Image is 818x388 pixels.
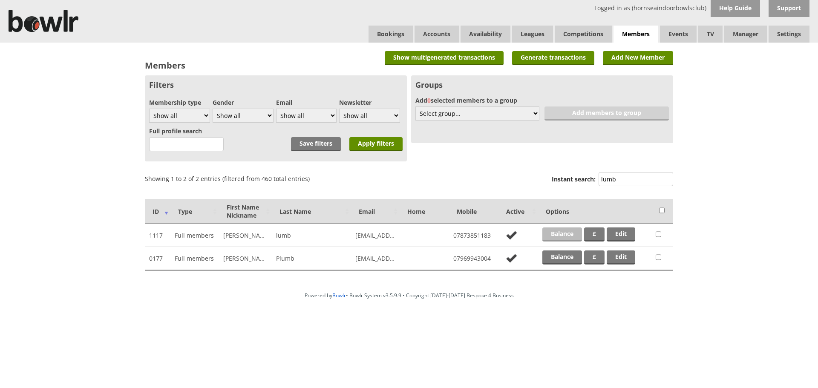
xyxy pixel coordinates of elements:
[599,172,673,186] input: Instant search:
[145,199,170,224] th: ID: activate to sort column ascending
[149,98,210,106] label: Membership type
[449,224,498,247] td: 07873851183
[593,253,596,261] strong: £
[698,26,723,43] span: TV
[145,60,185,71] h2: Members
[349,137,403,151] input: Apply filters
[660,26,697,43] a: Events
[272,224,351,247] td: lumb
[170,199,219,224] th: Type: activate to sort column ascending
[415,96,669,104] label: Add selected members to a group
[291,137,341,151] a: Save filters
[213,98,274,106] label: Gender
[503,230,520,241] img: no
[400,199,449,224] th: Home
[272,247,351,270] td: Plumb
[170,224,219,247] td: Full members
[145,170,310,183] div: Showing 1 to 2 of 2 entries (filtered from 460 total entries)
[607,227,635,241] a: Edit
[603,51,673,65] a: Add New Member
[219,199,272,224] th: First NameNickname: activate to sort column ascending
[498,199,538,224] th: Active: activate to sort column ascending
[219,247,272,270] td: [PERSON_NAME]
[170,247,219,270] td: Full members
[351,224,400,247] td: [EMAIL_ADDRESS][DOMAIN_NAME]
[552,172,673,188] label: Instant search:
[415,26,459,43] span: Accounts
[149,137,224,151] input: 3 characters minimum
[542,250,582,264] a: Balance
[219,224,272,247] td: [PERSON_NAME]
[512,26,553,43] a: Leagues
[145,224,170,247] td: 1117
[769,26,809,43] span: Settings
[149,80,403,90] h3: Filters
[339,98,400,106] label: Newsletter
[385,51,504,65] a: Show multigenerated transactions
[512,51,594,65] a: Generate transactions
[351,199,400,224] th: Email: activate to sort column ascending
[461,26,510,43] a: Availability
[415,80,669,90] h3: Groups
[272,199,351,224] th: Last Name: activate to sort column ascending
[593,230,596,238] strong: £
[613,26,658,43] span: Members
[503,253,520,264] img: no
[538,199,651,224] th: Options
[555,26,612,43] a: Competitions
[449,247,498,270] td: 07969943004
[332,292,346,299] a: Bowlr
[305,292,514,299] span: Powered by • Bowlr System v3.5.9.9 • Copyright [DATE]-[DATE] Bespoke 4 Business
[145,247,170,270] td: 0177
[276,98,337,106] label: Email
[542,227,582,241] a: Balance
[369,26,413,43] a: Bookings
[607,250,635,264] a: Edit
[449,199,498,224] th: Mobile
[149,127,202,135] label: Full profile search
[351,247,400,270] td: [EMAIL_ADDRESS][DOMAIN_NAME]
[584,227,605,241] a: £
[724,26,767,43] span: Manager
[427,96,431,104] span: 0
[584,250,605,264] a: £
